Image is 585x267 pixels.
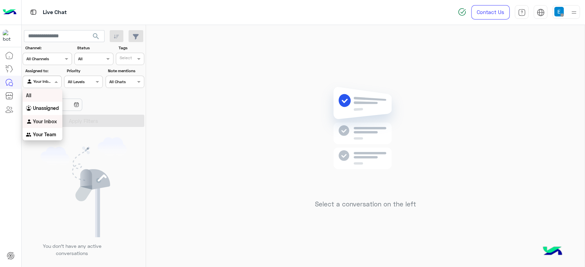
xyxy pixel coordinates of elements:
[119,55,132,63] div: Select
[119,45,144,51] label: Tags
[26,92,31,98] b: All
[315,200,416,208] h5: Select a conversation on the left
[554,7,564,16] img: userImage
[471,5,510,20] a: Contact Us
[537,9,545,16] img: tab
[88,30,105,45] button: search
[108,68,143,74] label: Note mentions
[77,45,112,51] label: Status
[26,118,33,125] img: INBOX.AGENTFILTER.YOURINBOX
[37,242,107,257] p: You don’t have any active conversations
[316,81,415,195] img: no messages
[26,105,33,112] img: INBOX.AGENTFILTER.UNASSIGNED
[515,5,528,20] a: tab
[540,240,564,264] img: hulul-logo.png
[25,68,61,74] label: Assigned to:
[40,137,127,237] img: empty users
[25,91,102,97] label: Date Range
[67,68,102,74] label: Priority
[3,5,16,20] img: Logo
[458,8,466,16] img: spinner
[33,118,57,124] b: Your Inbox
[23,115,144,127] button: Apply Filters
[29,8,38,16] img: tab
[26,132,33,139] img: INBOX.AGENTFILTER.YOURTEAM
[23,89,62,140] ng-dropdown-panel: Options list
[33,105,59,111] b: Unassigned
[3,30,15,42] img: 171468393613305
[518,9,526,16] img: tab
[43,8,67,17] p: Live Chat
[33,131,56,137] b: Your Team
[92,32,100,40] span: search
[570,8,578,17] img: profile
[25,45,71,51] label: Channel:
